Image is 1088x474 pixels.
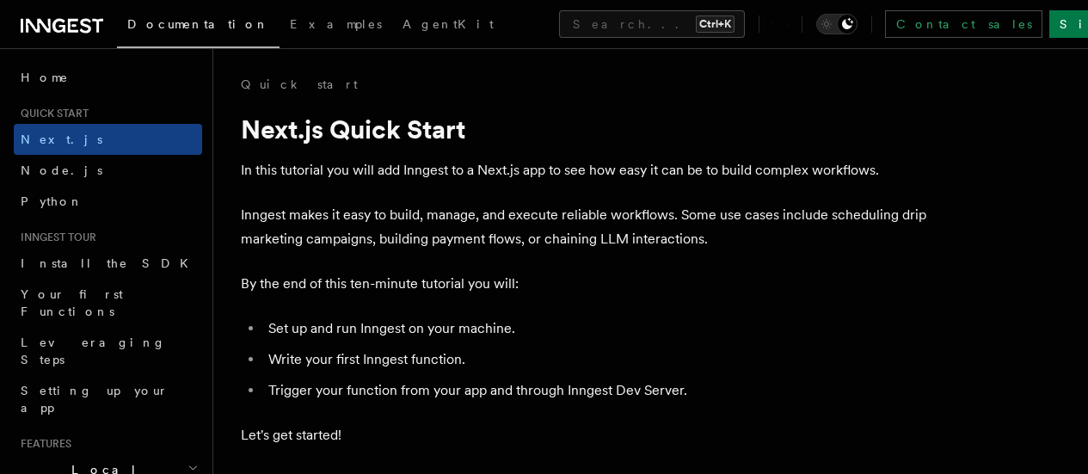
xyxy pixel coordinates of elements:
span: Install the SDK [21,256,199,270]
p: Inngest makes it easy to build, manage, and execute reliable workflows. Some use cases include sc... [241,203,929,251]
span: Setting up your app [21,384,169,415]
a: Examples [280,5,392,46]
li: Set up and run Inngest on your machine. [263,317,929,341]
a: Node.js [14,155,202,186]
a: Install the SDK [14,248,202,279]
button: Toggle dark mode [816,14,857,34]
span: Features [14,437,71,451]
a: Contact sales [885,10,1042,38]
span: Documentation [127,17,269,31]
span: AgentKit [403,17,494,31]
p: By the end of this ten-minute tutorial you will: [241,272,929,296]
li: Write your first Inngest function. [263,348,929,372]
span: Home [21,69,69,86]
a: Next.js [14,124,202,155]
span: Leveraging Steps [21,335,166,366]
a: Quick start [241,76,358,93]
a: Home [14,62,202,93]
span: Quick start [14,107,89,120]
span: Your first Functions [21,287,123,318]
button: Search...Ctrl+K [559,10,745,38]
a: Documentation [117,5,280,48]
a: AgentKit [392,5,504,46]
a: Leveraging Steps [14,327,202,375]
span: Python [21,194,83,208]
span: Examples [290,17,382,31]
p: In this tutorial you will add Inngest to a Next.js app to see how easy it can be to build complex... [241,158,929,182]
span: Next.js [21,132,102,146]
kbd: Ctrl+K [696,15,735,33]
span: Node.js [21,163,102,177]
span: Inngest tour [14,231,96,244]
a: Your first Functions [14,279,202,327]
h1: Next.js Quick Start [241,114,929,145]
a: Python [14,186,202,217]
a: Setting up your app [14,375,202,423]
li: Trigger your function from your app and through Inngest Dev Server. [263,379,929,403]
p: Let's get started! [241,423,929,447]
